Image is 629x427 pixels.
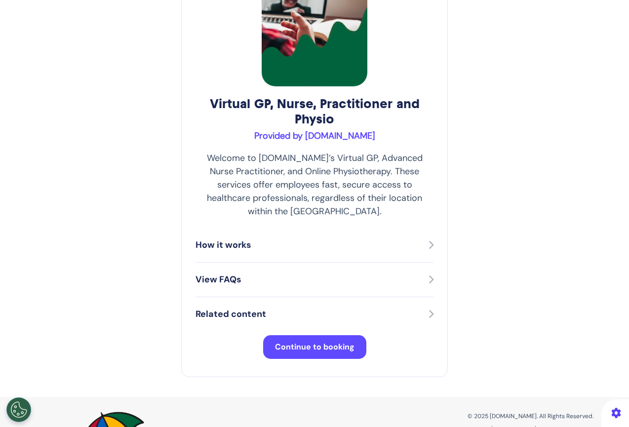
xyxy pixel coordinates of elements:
[196,152,433,218] p: Welcome to [DOMAIN_NAME]’s Virtual GP, Advanced Nurse Practitioner, and Online Physiotherapy. The...
[196,273,241,286] p: View FAQs
[196,272,433,287] button: View FAQs
[322,412,593,421] p: © 2025 [DOMAIN_NAME]. All Rights Reserved.
[6,397,31,422] button: Open Preferences
[196,238,251,252] p: How it works
[263,335,366,359] button: Continue to booking
[196,131,433,142] h3: Provided by [DOMAIN_NAME]
[196,238,433,252] button: How it works
[275,342,354,352] span: Continue to booking
[196,307,433,321] button: Related content
[196,96,433,127] h2: Virtual GP, Nurse, Practitioner and Physio
[196,308,266,321] p: Related content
